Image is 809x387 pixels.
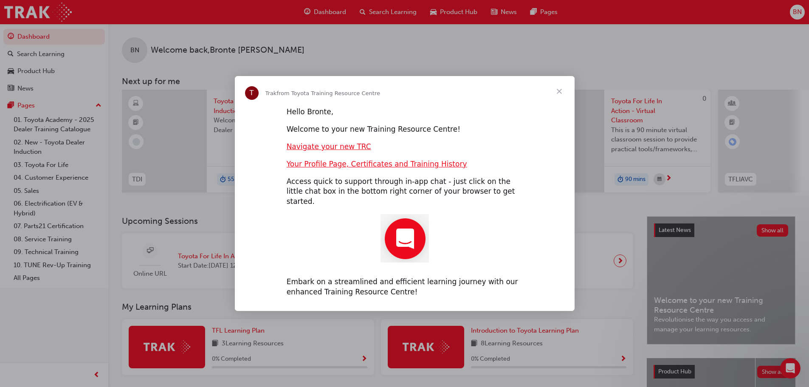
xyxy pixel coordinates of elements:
[245,86,259,100] div: Profile image for Trak
[287,177,523,207] div: Access quick to support through in-app chat - just click on the little chat box in the bottom rig...
[287,124,523,135] div: Welcome to your new Training Resource Centre!
[287,107,523,117] div: Hello Bronte,
[287,142,371,151] a: Navigate your new TRC
[544,76,575,107] span: Close
[265,90,277,96] span: Trak
[287,277,523,297] div: Embark on a streamlined and efficient learning journey with our enhanced Training Resource Centre!
[276,90,380,96] span: from Toyota Training Resource Centre
[287,160,467,168] a: Your Profile Page, Certificates and Training History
